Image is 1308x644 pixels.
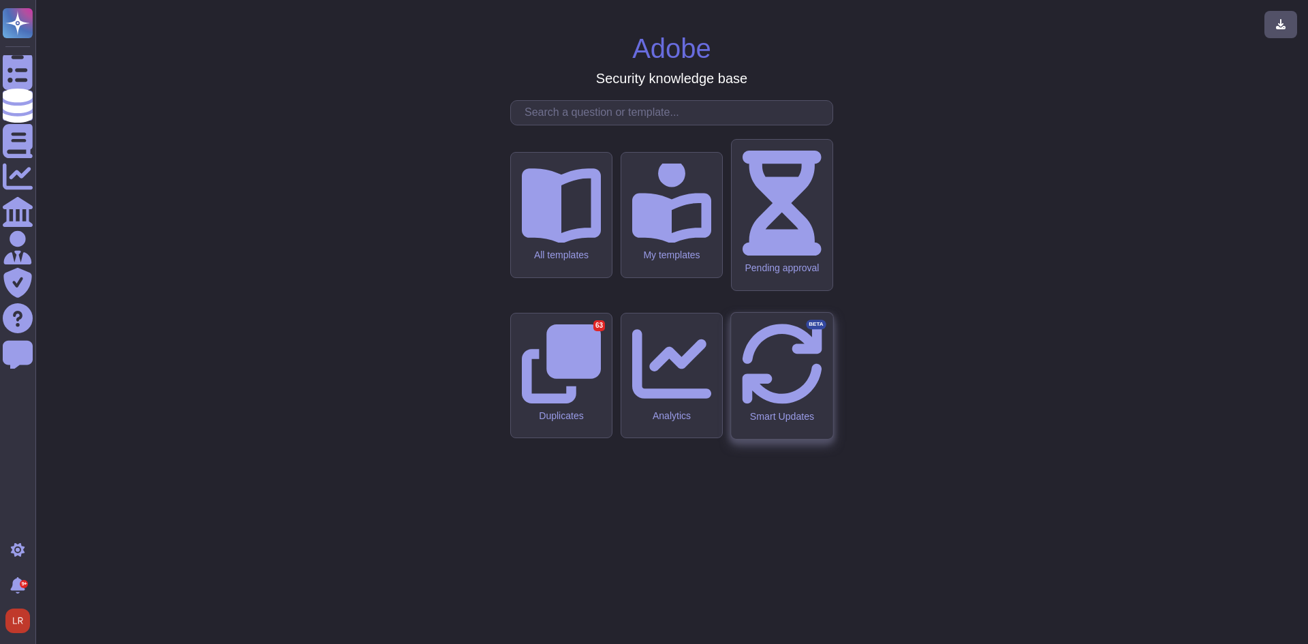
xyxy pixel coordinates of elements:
h1: Adobe [632,32,711,65]
div: Analytics [632,410,711,422]
div: Smart Updates [742,410,822,422]
div: Pending approval [743,262,822,274]
h3: Security knowledge base [596,70,747,87]
div: My templates [632,249,711,261]
button: user [3,606,40,636]
div: BETA [806,320,826,329]
div: Duplicates [522,410,601,422]
div: All templates [522,249,601,261]
input: Search a question or template... [518,101,832,125]
div: 63 [593,320,605,331]
img: user [5,609,30,633]
div: 9+ [20,580,28,588]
